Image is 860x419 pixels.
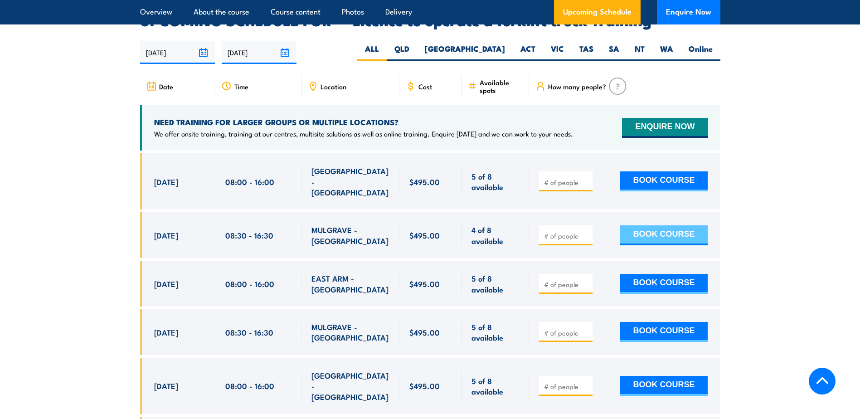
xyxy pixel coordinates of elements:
span: $495.00 [409,230,440,240]
label: SA [601,44,627,61]
input: # of people [544,231,589,240]
span: Available spots [480,78,523,94]
span: 5 of 8 available [471,322,519,343]
input: # of people [544,328,589,337]
span: 08:30 - 16:30 [225,327,273,337]
span: Cost [418,83,432,90]
h4: NEED TRAINING FOR LARGER GROUPS OR MULTIPLE LOCATIONS? [154,117,573,127]
span: Time [234,83,248,90]
span: How many people? [548,83,606,90]
label: [GEOGRAPHIC_DATA] [417,44,513,61]
button: BOOK COURSE [620,225,708,245]
span: MULGRAVE - [GEOGRAPHIC_DATA] [311,224,389,246]
label: WA [652,44,681,61]
span: $495.00 [409,278,440,289]
span: EAST ARM - [GEOGRAPHIC_DATA] [311,273,389,294]
span: [GEOGRAPHIC_DATA] - [GEOGRAPHIC_DATA] [311,370,389,402]
h2: UPCOMING SCHEDULE FOR - "Licence to operate a forklift truck Training" [140,14,720,26]
input: To date [222,41,296,64]
input: # of people [544,178,589,187]
span: $495.00 [409,176,440,187]
span: Date [159,83,173,90]
span: 4 of 8 available [471,224,519,246]
button: BOOK COURSE [620,322,708,342]
span: Location [321,83,346,90]
button: ENQUIRE NOW [622,118,708,138]
p: We offer onsite training, training at our centres, multisite solutions as well as online training... [154,129,573,138]
label: ACT [513,44,543,61]
span: 5 of 8 available [471,273,519,294]
span: [DATE] [154,176,178,187]
button: BOOK COURSE [620,376,708,396]
input: From date [140,41,215,64]
input: # of people [544,382,589,391]
label: Online [681,44,720,61]
label: QLD [387,44,417,61]
button: BOOK COURSE [620,274,708,294]
span: 08:00 - 16:00 [225,176,274,187]
span: [DATE] [154,278,178,289]
label: TAS [572,44,601,61]
button: BOOK COURSE [620,171,708,191]
span: $495.00 [409,327,440,337]
span: 08:00 - 16:00 [225,380,274,391]
span: 5 of 8 available [471,171,519,192]
span: MULGRAVE - [GEOGRAPHIC_DATA] [311,322,389,343]
label: ALL [357,44,387,61]
span: [GEOGRAPHIC_DATA] - [GEOGRAPHIC_DATA] [311,166,389,197]
span: 08:00 - 16:00 [225,278,274,289]
input: # of people [544,280,589,289]
label: NT [627,44,652,61]
span: [DATE] [154,230,178,240]
span: [DATE] [154,327,178,337]
span: 5 of 8 available [471,375,519,397]
span: 08:30 - 16:30 [225,230,273,240]
span: $495.00 [409,380,440,391]
span: [DATE] [154,380,178,391]
label: VIC [543,44,572,61]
